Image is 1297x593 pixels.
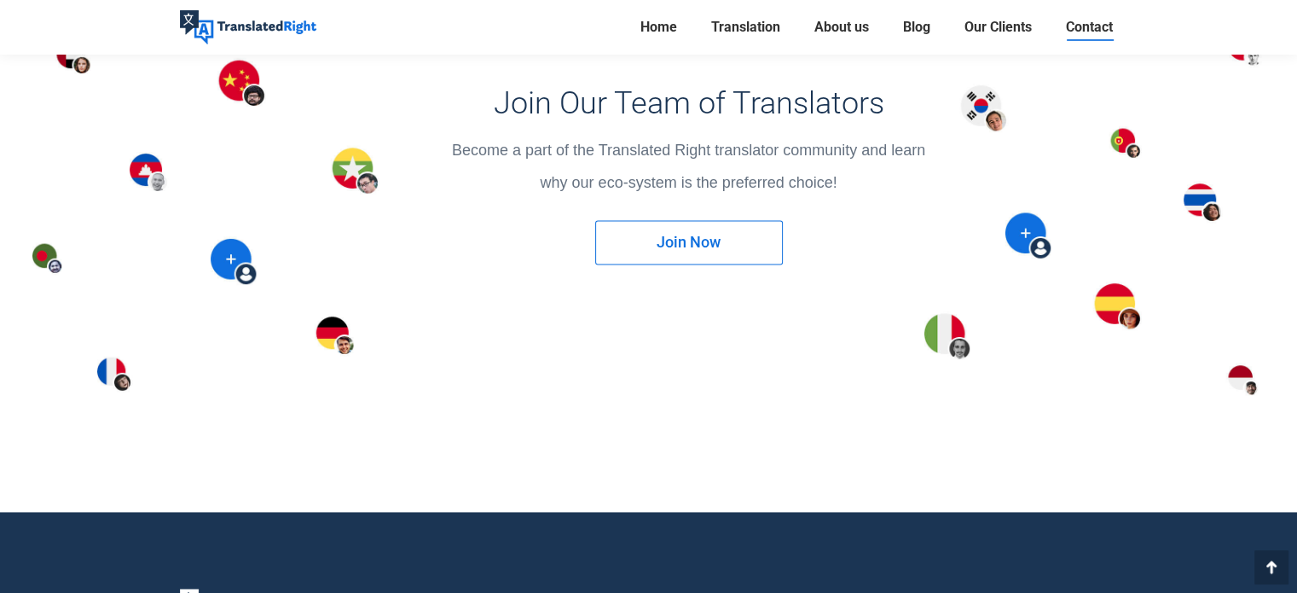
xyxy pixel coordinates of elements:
span: About us [814,19,869,36]
a: Our Clients [959,15,1037,39]
div: Become a part of the Translated Right translator community and learn [340,138,1038,195]
img: Translated Right [180,10,316,44]
span: Translation [711,19,780,36]
span: Join Now [657,234,721,251]
a: Home [635,15,682,39]
h3: Join Our Team of Translators [340,85,1038,121]
a: About us [809,15,874,39]
p: why our eco-system is the preferred choice! [340,171,1038,195]
span: Our Clients [964,19,1032,36]
a: Blog [898,15,935,39]
span: Contact [1066,19,1113,36]
span: Blog [903,19,930,36]
span: Home [640,19,677,36]
a: Translation [706,15,785,39]
a: Join Now [595,220,783,265]
a: Contact [1061,15,1118,39]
